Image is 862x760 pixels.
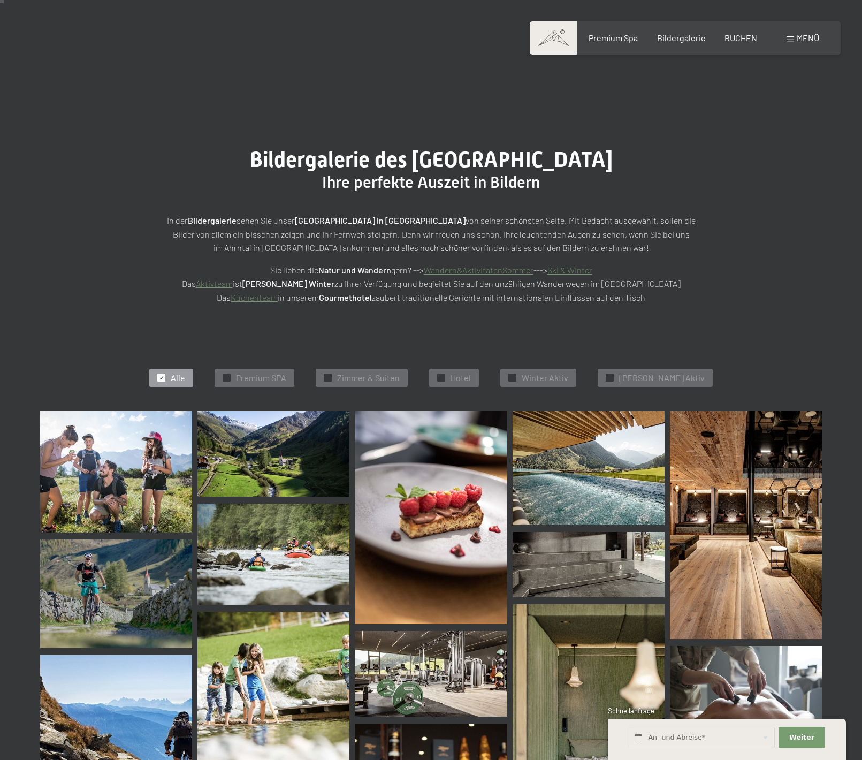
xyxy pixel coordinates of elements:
p: In der sehen Sie unser von seiner schönsten Seite. Mit Bedacht ausgewählt, sollen die Bilder von ... [164,214,699,255]
span: Winter Aktiv [522,372,568,384]
img: Wellnesshotels - Erholung - Whirlpool - Inifity Pool - Ahrntal [513,411,665,525]
img: Bildergalerie [355,411,507,624]
span: ✓ [225,374,229,382]
span: ✓ [439,374,444,382]
span: ✓ [326,374,330,382]
span: Menü [797,33,819,43]
span: Bildergalerie des [GEOGRAPHIC_DATA] [250,147,613,172]
span: Schnellanfrage [608,706,654,715]
strong: Bildergalerie [188,215,237,225]
a: Premium Spa [589,33,638,43]
img: Bildergalerie [40,539,192,648]
strong: Natur und Wandern [318,265,391,275]
span: Hotel [451,372,471,384]
strong: [PERSON_NAME] Winter [242,278,334,288]
span: ✓ [159,374,164,382]
img: Rafting - Kajak - Canyoning - Ahrntal Südtirol im Wellnesshotel [197,504,349,605]
img: Wellnesshotels - Sauna - Erholung - Adults only - Ahrntal [513,532,665,597]
p: Sie lieben die gern? --> ---> Das ist zu Ihrer Verfügung und begleitet Sie auf den unzähligen Wan... [164,263,699,305]
span: Zimmer & Suiten [337,372,400,384]
a: Aktivteam [196,278,233,288]
a: Küchenteam [231,292,278,302]
span: Alle [171,372,185,384]
img: Bildergalerie [197,411,349,497]
a: Ski & Winter [547,265,592,275]
strong: [GEOGRAPHIC_DATA] in [GEOGRAPHIC_DATA] [295,215,466,225]
img: Bildergalerie [355,631,507,717]
a: BUCHEN [724,33,757,43]
a: Wandern&AktivitätenSommer [424,265,533,275]
span: [PERSON_NAME] Aktiv [619,372,705,384]
img: Wellnesshotels - Ruheraum - Lounge - Ahrntal [670,411,822,639]
span: Premium SPA [236,372,286,384]
button: Weiter [779,727,825,749]
a: Bildergalerie [657,33,706,43]
img: Bildergalerie [40,411,192,533]
span: Ihre perfekte Auszeit in Bildern [322,173,540,192]
span: ✓ [510,374,515,382]
span: Weiter [789,733,814,742]
strong: Gourmethotel [319,292,372,302]
span: ✓ [608,374,612,382]
a: Bildergalerie [197,504,349,605]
